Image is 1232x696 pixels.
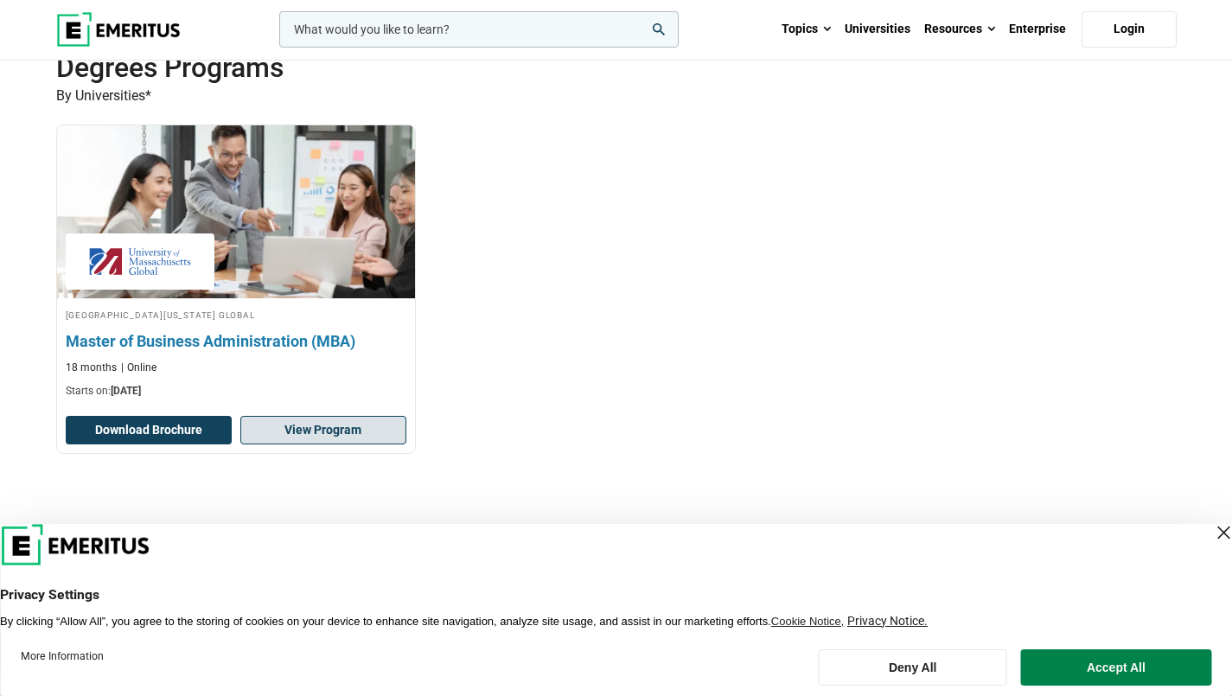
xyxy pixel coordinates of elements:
img: Master of Business Administration (MBA) | Online Business Management Course [39,117,432,307]
h3: Master of Business Administration (MBA) [66,330,406,352]
a: View Program [240,416,406,445]
h4: [GEOGRAPHIC_DATA][US_STATE] Global [66,307,406,322]
h2: Degrees Programs [56,50,1064,85]
button: Download Brochure [66,416,232,445]
p: 18 months [66,361,117,375]
a: Business Management Course by University of Massachusetts Global - September 29, 2025 University ... [57,125,415,407]
p: Starts on: [66,384,406,399]
p: By Universities* [56,85,1177,107]
a: Login [1082,11,1177,48]
span: [DATE] [111,385,141,397]
input: woocommerce-product-search-field-0 [279,11,679,48]
img: University of Massachusetts Global [74,242,206,281]
p: Online [121,361,156,375]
